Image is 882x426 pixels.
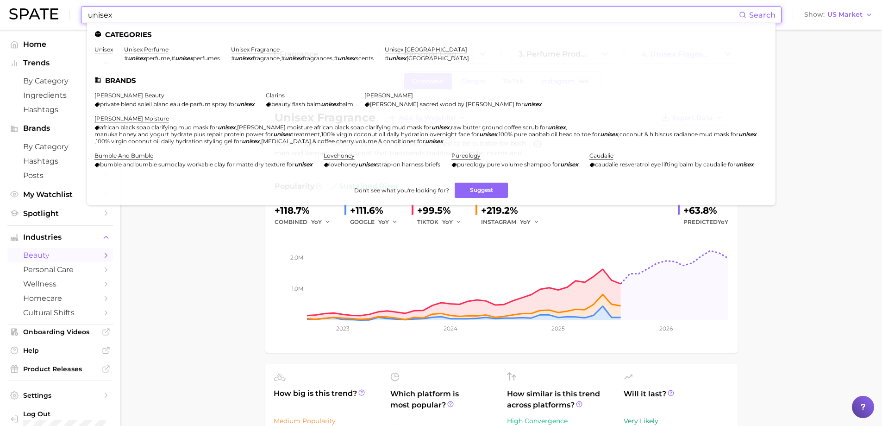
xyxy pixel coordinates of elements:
span: coconut & hibiscus radiance mud mask for [619,131,738,138]
span: # [281,55,285,62]
span: How similar is this trend across platforms? [507,388,613,411]
span: wellness [23,280,97,288]
span: by Category [23,142,97,151]
span: Hashtags [23,105,97,114]
span: [MEDICAL_DATA] & coffee cherry volume & conditioner for [261,138,425,145]
div: GOOGLE [350,216,404,228]
div: +118.7% [275,203,337,218]
span: Product Releases [23,365,97,373]
span: YoY [718,218,728,225]
span: perfume [146,55,170,62]
em: unisex [338,55,356,62]
div: , [124,55,220,62]
img: SPATE [9,8,58,19]
a: Hashtags [7,102,113,117]
div: +99.5% [417,203,468,218]
span: YoY [311,218,322,226]
span: scents [356,55,374,62]
div: , , [231,55,374,62]
em: unisex [218,124,236,131]
tspan: 2026 [659,325,672,332]
span: treatment [291,131,320,138]
span: Show [804,12,825,17]
a: Onboarding Videos [7,325,113,339]
a: Ingredients [7,88,113,102]
span: private blend soleil blanc eau de parfum spray for [100,101,237,108]
span: by Category [23,76,97,85]
span: Log Out [23,410,127,418]
em: unisex [321,101,339,108]
a: Product Releases [7,362,113,376]
a: [PERSON_NAME] moisture [94,115,169,122]
span: lovehoney [329,161,358,168]
em: unisex [432,124,450,131]
tspan: 2023 [336,325,350,332]
a: wellness [7,277,113,291]
span: homecare [23,294,97,303]
span: balm [339,101,353,108]
em: unisex [425,138,443,145]
span: Posts [23,171,97,180]
em: unisex [524,101,542,108]
a: caudalie [589,152,613,159]
span: YoY [442,218,453,226]
span: YoY [378,218,389,226]
button: Trends [7,56,113,70]
button: YoY [311,216,331,228]
em: unisex [479,131,497,138]
a: Settings [7,388,113,402]
span: Ingredients [23,91,97,100]
span: How big is this trend? [274,388,379,411]
span: Brands [23,124,97,133]
a: by Category [7,74,113,88]
em: unisex [738,131,757,138]
span: beauty flash balm [271,101,321,108]
a: My Watchlist [7,187,113,202]
a: cultural shifts [7,305,113,320]
button: YoY [520,216,540,228]
span: Search [749,11,776,19]
a: unisex [94,46,113,53]
em: unisex [237,101,255,108]
span: Which platform is most popular? [390,388,496,419]
em: unisex [294,161,313,168]
button: YoY [442,216,462,228]
span: Hashtags [23,157,97,165]
div: TIKTOK [417,216,468,228]
span: strap-on harness briefs [376,161,440,168]
em: unisex [175,55,193,62]
span: personal care [23,265,97,274]
span: Onboarding Videos [23,328,97,336]
em: unisex [285,55,303,62]
em: unisex [560,161,578,168]
em: unisex [548,124,566,131]
button: Industries [7,230,113,244]
button: ShowUS Market [802,9,875,21]
button: Suggest [455,183,508,198]
span: Will it last? [624,388,729,411]
a: Hashtags [7,154,113,168]
a: bumble and bumble [94,152,153,159]
a: by Category [7,140,113,154]
span: [GEOGRAPHIC_DATA] [407,55,469,62]
div: +111.6% [350,203,404,218]
span: manuka honey and yogurt hydrate plus repair protein power for [94,131,273,138]
em: unisex [736,161,754,168]
button: Brands [7,121,113,135]
span: fragrance [253,55,280,62]
li: Brands [94,76,768,84]
span: pureology pure volume shampoo for [457,161,560,168]
a: unisex perfume [124,46,169,53]
em: unisex [358,161,376,168]
a: unisex [GEOGRAPHIC_DATA] [385,46,467,53]
span: Industries [23,233,97,242]
a: unisex fragrance [231,46,280,53]
span: # [124,55,128,62]
span: cultural shifts [23,308,97,317]
span: Settings [23,391,97,400]
span: # [385,55,388,62]
li: Categories [94,31,768,38]
span: Trends [23,59,97,67]
span: # [171,55,175,62]
a: Posts [7,168,113,183]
